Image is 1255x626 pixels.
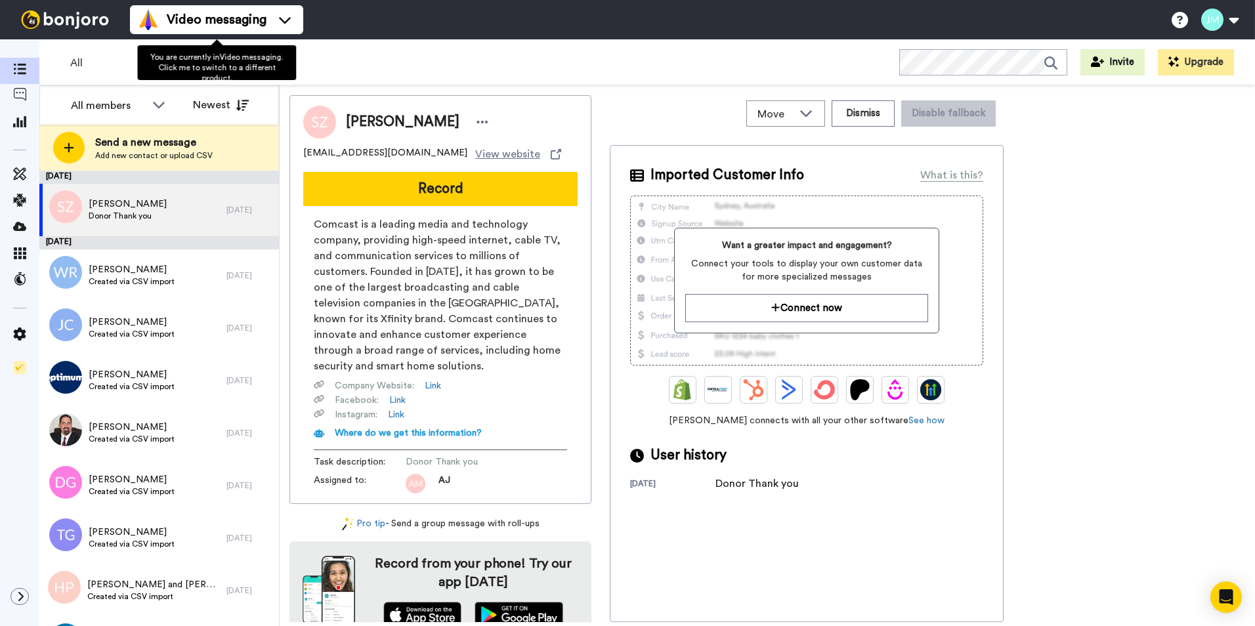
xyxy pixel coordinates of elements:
[89,539,175,549] span: Created via CSV import
[406,455,530,469] span: Donor Thank you
[685,257,927,283] span: Connect your tools to display your own customer data for more specialized messages
[49,190,82,223] img: sz.png
[630,478,715,491] div: [DATE]
[49,466,82,499] img: dg.png
[89,263,175,276] span: [PERSON_NAME]
[89,368,175,381] span: [PERSON_NAME]
[49,413,82,446] img: fabf3b25-2d65-4f35-a6d0-4d9dc13b60f0.jpg
[335,408,377,421] span: Instagram :
[388,408,404,421] a: Link
[814,379,835,400] img: ConvertKit
[438,474,450,493] span: AJ
[303,106,336,138] img: Image of Susan Zavodny
[95,150,213,161] span: Add new contact or upload CSV
[335,379,414,392] span: Company Website :
[49,518,82,551] img: tg.png
[226,375,272,386] div: [DATE]
[226,428,272,438] div: [DATE]
[226,533,272,543] div: [DATE]
[849,379,870,400] img: Patreon
[87,591,220,602] span: Created via CSV import
[49,308,82,341] img: jc.png
[89,381,175,392] span: Created via CSV import
[314,474,406,493] span: Assigned to:
[475,146,561,162] a: View website
[87,578,220,591] span: [PERSON_NAME] and [PERSON_NAME] [PERSON_NAME]
[89,198,167,211] span: [PERSON_NAME]
[743,379,764,400] img: Hubspot
[650,165,804,185] span: Imported Customer Info
[226,323,272,333] div: [DATE]
[89,329,175,339] span: Created via CSV import
[138,9,159,30] img: vm-color.svg
[183,92,259,118] button: Newest
[150,53,283,82] span: You are currently in Video messaging . Click me to switch to a different product.
[832,100,895,127] button: Dismiss
[71,98,146,114] div: All members
[908,416,945,425] a: See how
[89,526,175,539] span: [PERSON_NAME]
[226,480,272,491] div: [DATE]
[226,270,272,281] div: [DATE]
[49,361,82,394] img: 5a583ca1-fabf-4498-844a-672d4bf713a9.png
[650,446,727,465] span: User history
[1210,581,1242,613] div: Open Intercom Messenger
[920,167,983,183] div: What is this?
[303,172,578,206] button: Record
[920,379,941,400] img: GoHighLevel
[757,106,793,122] span: Move
[49,256,82,289] img: wr.png
[289,517,591,531] div: - Send a group message with roll-ups
[685,239,927,252] span: Want a greater impact and engagement?
[901,100,996,127] button: Disable fallback
[70,55,158,71] span: All
[95,135,213,150] span: Send a new message
[89,316,175,329] span: [PERSON_NAME]
[406,474,425,493] img: am.png
[89,421,175,434] span: [PERSON_NAME]
[39,171,279,184] div: [DATE]
[89,276,175,287] span: Created via CSV import
[778,379,799,400] img: ActiveCampaign
[314,455,406,469] span: Task description :
[425,379,441,392] a: Link
[335,428,482,438] span: Where do we get this information?
[708,379,729,400] img: Ontraport
[13,361,26,374] img: Checklist.svg
[167,10,266,29] span: Video messaging
[39,236,279,249] div: [DATE]
[335,394,379,407] span: Facebook :
[672,379,693,400] img: Shopify
[48,571,81,604] img: hp.png
[226,585,272,596] div: [DATE]
[89,473,175,486] span: [PERSON_NAME]
[1158,49,1234,75] button: Upgrade
[89,434,175,444] span: Created via CSV import
[303,146,467,162] span: [EMAIL_ADDRESS][DOMAIN_NAME]
[1080,49,1145,75] button: Invite
[630,414,983,427] span: [PERSON_NAME] connects with all your other software
[475,146,540,162] span: View website
[346,112,459,132] span: [PERSON_NAME]
[314,217,567,374] span: Comcast is a leading media and technology company, providing high-speed internet, cable TV, and c...
[226,205,272,215] div: [DATE]
[715,476,799,491] div: Donor Thank you
[89,211,167,221] span: Donor Thank you
[885,379,906,400] img: Drip
[342,517,354,531] img: magic-wand.svg
[89,486,175,497] span: Created via CSV import
[342,517,385,531] a: Pro tip
[685,294,927,322] button: Connect now
[368,554,578,591] h4: Record from your phone! Try our app [DATE]
[16,10,114,29] img: bj-logo-header-white.svg
[389,394,406,407] a: Link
